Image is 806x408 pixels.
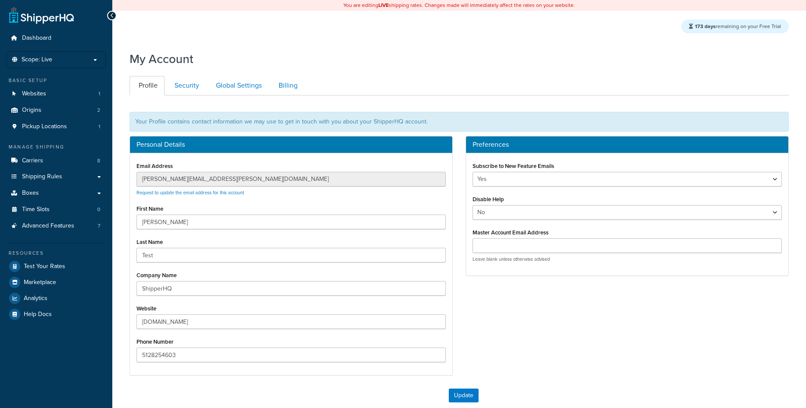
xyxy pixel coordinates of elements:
div: Manage Shipping [6,143,106,151]
div: Resources [6,250,106,257]
li: Advanced Features [6,218,106,234]
span: Websites [22,90,46,98]
span: 1 [98,90,100,98]
li: Websites [6,86,106,102]
div: Your Profile contains contact information we may use to get in touch with you about your ShipperH... [130,112,789,132]
span: Boxes [22,190,39,197]
h1: My Account [130,51,194,67]
h3: Personal Details [136,141,446,149]
span: Help Docs [24,311,52,318]
a: Marketplace [6,275,106,290]
a: Help Docs [6,307,106,322]
a: Security [165,76,206,95]
label: Disable Help [473,196,504,202]
a: Carriers 8 [6,153,106,169]
a: Profile [130,76,165,95]
label: Master Account Email Address [473,229,549,236]
a: Websites 1 [6,86,106,102]
a: Time Slots 0 [6,202,106,218]
span: 2 [97,107,100,114]
div: remaining on your Free Trial [681,19,789,33]
label: Website [136,305,156,312]
h3: Preferences [473,141,782,149]
a: Test Your Rates [6,259,106,274]
span: 0 [97,206,100,213]
span: Pickup Locations [22,123,67,130]
a: Origins 2 [6,102,106,118]
span: Analytics [24,295,48,302]
span: 8 [97,157,100,164]
span: Time Slots [22,206,50,213]
span: Origins [22,107,41,114]
span: Shipping Rules [22,173,62,180]
li: Pickup Locations [6,119,106,135]
a: ShipperHQ Home [9,6,74,24]
div: Basic Setup [6,77,106,84]
a: Pickup Locations 1 [6,119,106,135]
span: 1 [98,123,100,130]
a: Analytics [6,291,106,306]
a: Shipping Rules [6,169,106,185]
li: Time Slots [6,202,106,218]
a: Billing [270,76,305,95]
span: 7 [98,222,100,230]
p: Leave blank unless otherwise advised [473,256,782,263]
span: Scope: Live [22,56,52,63]
label: Phone Number [136,338,174,345]
label: Last Name [136,239,163,245]
label: Subscribe to New Feature Emails [473,163,554,169]
label: Company Name [136,272,177,278]
span: Marketplace [24,279,56,286]
li: Carriers [6,153,106,169]
strong: 173 days [695,22,716,30]
a: Dashboard [6,30,106,46]
span: Test Your Rates [24,263,65,270]
a: Global Settings [207,76,269,95]
a: Boxes [6,185,106,201]
span: Dashboard [22,35,51,42]
li: Origins [6,102,106,118]
b: LIVE [378,1,389,9]
label: Email Address [136,163,173,169]
span: Carriers [22,157,43,164]
a: Advanced Features 7 [6,218,106,234]
span: Advanced Features [22,222,74,230]
label: First Name [136,206,163,212]
a: Request to update the email address for this account [136,189,244,196]
button: Update [449,389,479,402]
